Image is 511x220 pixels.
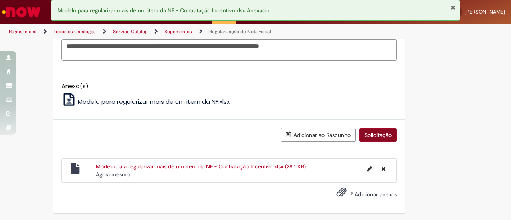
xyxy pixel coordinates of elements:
span: Modelo para regularizar mais de um item da NF.xlsx [78,97,230,106]
button: Editar nome de arquivo Modelo para regularizar mais de um item da NF - Contratação Incentivo.xlsx [362,163,377,175]
a: Modelo para regularizar mais de um item da NF.xlsx [61,97,230,106]
h5: Anexo(s) [61,83,397,90]
span: Agora mesmo [96,171,130,178]
span: [PERSON_NAME] [465,8,505,15]
a: Todos os Catálogos [53,28,96,35]
button: Excluir Modelo para regularizar mais de um item da NF - Contratação Incentivo.xlsx [376,163,390,175]
button: Solicitação [359,128,397,142]
button: Fechar Notificação [450,4,456,11]
time: 30/09/2025 16:38:56 [96,171,130,178]
ul: Trilhas de página [6,24,335,39]
a: Service Catalog [113,28,147,35]
button: Adicionar ao Rascunho [281,128,356,142]
a: Modelo para regularizar mais de um item da NF - Contratação Incentivo.xlsx (28.1 KB) [96,163,306,170]
a: Suprimentos [164,28,192,35]
span: Adicionar anexos [355,191,397,198]
textarea: Descrição [61,39,397,60]
a: Página inicial [9,28,36,35]
button: Adicionar anexos [334,185,349,203]
img: ServiceNow [1,4,42,20]
span: Modelo para regularizar mais de um item da NF - Contratação Incentivo.xlsx Anexado [57,7,269,14]
a: Regularização de Nota Fiscal [209,28,271,35]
